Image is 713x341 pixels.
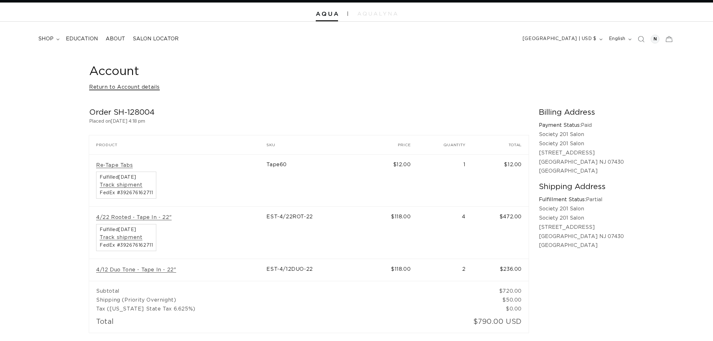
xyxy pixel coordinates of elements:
[418,135,473,154] th: Quantity
[89,281,473,296] td: Subtotal
[106,36,125,42] span: About
[266,135,367,154] th: SKU
[89,64,624,79] h1: Account
[118,228,136,232] time: [DATE]
[605,33,634,45] button: English
[473,154,529,207] td: $12.00
[539,108,624,118] h2: Billing Address
[89,108,529,118] h2: Order SH-128004
[100,228,153,232] span: Fulfilled
[473,135,529,154] th: Total
[473,296,529,304] td: $50.00
[266,259,367,281] td: EST-4/12DUO-22
[473,207,529,259] td: $472.00
[681,310,713,341] iframe: Chat Widget
[100,234,142,241] a: Track shipment
[539,195,624,204] p: Partial
[418,259,473,281] td: 2
[391,267,411,272] span: $118.00
[100,175,153,180] span: Fulfilled
[96,162,133,169] a: Re-Tape Tabs
[38,36,53,42] span: shop
[473,304,529,313] td: $0.00
[89,296,473,304] td: Shipping (Priority Overnight)
[357,12,397,16] img: aqualyna.com
[111,119,145,124] time: [DATE] 4:18 pm
[391,214,411,219] span: $118.00
[89,313,418,333] td: Total
[129,32,182,46] a: Salon Locator
[100,182,142,188] a: Track shipment
[539,182,624,192] h2: Shipping Address
[473,281,529,296] td: $720.00
[89,304,473,313] td: Tax ([US_STATE] State Tax 6.625%)
[89,135,266,154] th: Product
[316,12,338,16] img: Aqua Hair Extensions
[539,121,624,130] p: Paid
[519,33,605,45] button: [GEOGRAPHIC_DATA] | USD $
[266,154,367,207] td: Tape60
[118,175,136,180] time: [DATE]
[89,118,529,126] p: Placed on
[62,32,102,46] a: Education
[100,191,153,195] span: FedEx #392676162711
[96,267,176,273] a: 4/12 Duo Tone - Tape In - 22"
[609,36,625,42] span: English
[634,32,648,46] summary: Search
[66,36,98,42] span: Education
[89,83,160,92] a: Return to Account details
[418,207,473,259] td: 4
[96,214,172,221] a: 4/22 Rooted - Tape In - 22"
[266,207,367,259] td: EST-4/22ROT-22
[539,197,586,202] strong: Fulfillment Status:
[523,36,597,42] span: [GEOGRAPHIC_DATA] | USD $
[133,36,179,42] span: Salon Locator
[539,130,624,176] p: Society 201 Salon Society 201 Salon [STREET_ADDRESS] [GEOGRAPHIC_DATA] NJ 07430 [GEOGRAPHIC_DATA]
[473,259,529,281] td: $236.00
[367,135,418,154] th: Price
[102,32,129,46] a: About
[418,154,473,207] td: 1
[539,123,581,128] strong: Payment Status:
[393,162,411,167] span: $12.00
[418,313,529,333] td: $790.00 USD
[34,32,62,46] summary: shop
[539,204,624,250] p: Society 201 Salon Society 201 Salon [STREET_ADDRESS] [GEOGRAPHIC_DATA] NJ 07430 [GEOGRAPHIC_DATA]
[100,243,153,248] span: FedEx #392676162711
